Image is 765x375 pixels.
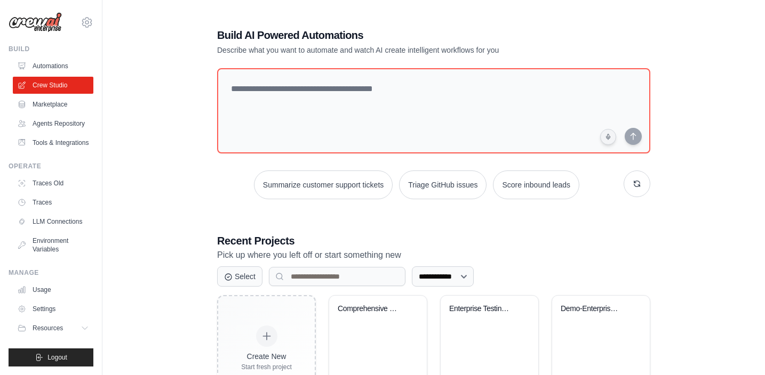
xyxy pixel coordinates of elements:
[9,45,93,53] div: Build
[9,162,93,170] div: Operate
[338,304,402,314] div: Comprehensive Web App Test Automation Generator
[9,268,93,277] div: Manage
[241,351,292,362] div: Create New
[13,320,93,337] button: Resources
[13,134,93,151] a: Tools & Integrations
[13,175,93,192] a: Traces Old
[254,170,393,199] button: Summarize customer support tickets
[493,170,579,199] button: Score inbound leads
[13,58,93,75] a: Automations
[449,304,514,314] div: Enterprise Testing Automation Platform
[217,45,576,55] p: Describe what you want to automate and watch AI create intelligent workflows for you
[217,266,262,287] button: Select
[9,12,62,32] img: Logo
[217,248,650,262] p: Pick up where you left off or start something new
[13,213,93,230] a: LLM Connections
[399,170,487,199] button: Triage GitHub issues
[13,77,93,94] a: Crew Studio
[217,28,576,43] h1: Build AI Powered Automations
[600,129,616,145] button: Click to speak your automation idea
[9,348,93,366] button: Logout
[13,281,93,298] a: Usage
[13,300,93,317] a: Settings
[13,96,93,113] a: Marketplace
[33,324,63,332] span: Resources
[241,363,292,371] div: Start fresh project
[13,194,93,211] a: Traces
[561,304,625,314] div: Demo-Enterprise Agentic Software Engineering
[13,115,93,132] a: Agents Repository
[47,353,67,362] span: Logout
[13,232,93,258] a: Environment Variables
[217,233,650,248] h3: Recent Projects
[624,170,650,197] button: Get new suggestions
